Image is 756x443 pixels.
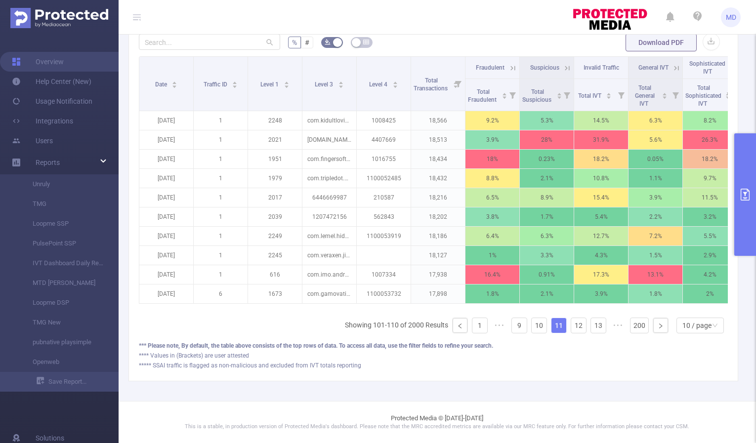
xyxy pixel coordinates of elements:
[20,332,107,352] a: pubnative playsimple
[520,150,574,168] p: 0.23%
[172,84,177,87] i: icon: caret-down
[683,207,737,226] p: 3.2%
[20,234,107,253] a: PulsePoint SSP
[520,130,574,149] p: 28%
[630,318,648,333] a: 200
[20,214,107,234] a: Loopme SSP
[551,318,567,333] li: 11
[571,318,587,333] li: 12
[248,284,302,303] p: 1673
[357,207,411,226] p: 562843
[476,64,504,71] span: Fraudulent
[357,169,411,188] p: 1100052485
[194,207,248,226] p: 1
[139,169,193,188] p: [DATE]
[502,95,507,98] i: icon: caret-down
[590,318,606,333] li: 13
[232,84,238,87] i: icon: caret-down
[20,313,107,332] a: TMG New
[139,361,728,370] div: ***** SSAI traffic is flagged as non-malicious and excluded from IVT totals reporting
[610,318,626,333] span: •••
[414,77,449,92] span: Total Transactions
[683,111,737,130] p: 8.2%
[574,150,628,168] p: 18.2%
[712,322,718,329] i: icon: down
[357,130,411,149] p: 4407669
[452,318,468,333] li: Previous Page
[638,64,669,71] span: General IVT
[284,80,290,86] div: Sort
[338,80,343,83] i: icon: caret-up
[194,150,248,168] p: 1
[629,207,682,226] p: 2.2%
[584,64,619,71] span: Invalid Traffic
[139,246,193,265] p: [DATE]
[614,79,628,111] i: Filter menu
[260,81,280,88] span: Level 1
[172,80,177,83] i: icon: caret-up
[465,207,519,226] p: 3.8%
[284,80,289,83] i: icon: caret-up
[325,39,331,45] i: icon: bg-colors
[37,372,119,392] a: Save Report...
[338,84,343,87] i: icon: caret-down
[578,92,603,99] span: Total IVT
[520,265,574,284] p: 0.91%
[530,64,559,71] span: Suspicious
[465,227,519,245] p: 6.4%
[574,207,628,226] p: 5.4%
[139,130,193,149] p: [DATE]
[36,153,60,172] a: Reports
[392,80,398,83] i: icon: caret-up
[357,265,411,284] p: 1007334
[574,265,628,284] p: 17.3%
[683,130,737,149] p: 26.3%
[357,227,411,245] p: 1100053919
[626,34,697,51] button: Download PDF
[635,84,655,107] span: Total General IVT
[232,80,238,83] i: icon: caret-up
[302,150,356,168] p: com.fingersoft.hcr2
[302,284,356,303] p: com.gamovation.tileclub
[683,246,737,265] p: 2.9%
[683,284,737,303] p: 2%
[511,318,527,333] li: 9
[302,246,356,265] p: com.veraxen.jigsaw
[683,188,737,207] p: 11.5%
[12,52,64,72] a: Overview
[20,194,107,214] a: TMG
[357,188,411,207] p: 210587
[411,130,465,149] p: 18,513
[556,95,562,98] i: icon: caret-down
[629,111,682,130] p: 6.3%
[560,79,574,111] i: Filter menu
[465,169,519,188] p: 8.8%
[302,227,356,245] p: com.lemel.hiddengame
[139,188,193,207] p: [DATE]
[411,246,465,265] p: 18,127
[726,7,736,27] span: MD
[465,284,519,303] p: 1.8%
[629,246,682,265] p: 1.5%
[411,284,465,303] p: 17,898
[302,169,356,188] p: com.tripledot.woodoku
[10,8,108,28] img: Protected Media
[574,111,628,130] p: 14.5%
[171,80,177,86] div: Sort
[502,91,507,97] div: Sort
[662,91,668,94] i: icon: caret-up
[345,318,448,333] li: Showing 101-110 of 2000 Results
[451,57,465,111] i: Filter menu
[392,84,398,87] i: icon: caret-down
[520,284,574,303] p: 2.1%
[531,318,547,333] li: 10
[411,207,465,226] p: 18,202
[302,111,356,130] p: com.kidultlovin.royalsolitaire
[472,318,488,333] li: 1
[411,150,465,168] p: 18,434
[139,284,193,303] p: [DATE]
[248,227,302,245] p: 2249
[551,318,566,333] a: 11
[653,318,669,333] li: Next Page
[689,60,725,75] span: Sophisticated IVT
